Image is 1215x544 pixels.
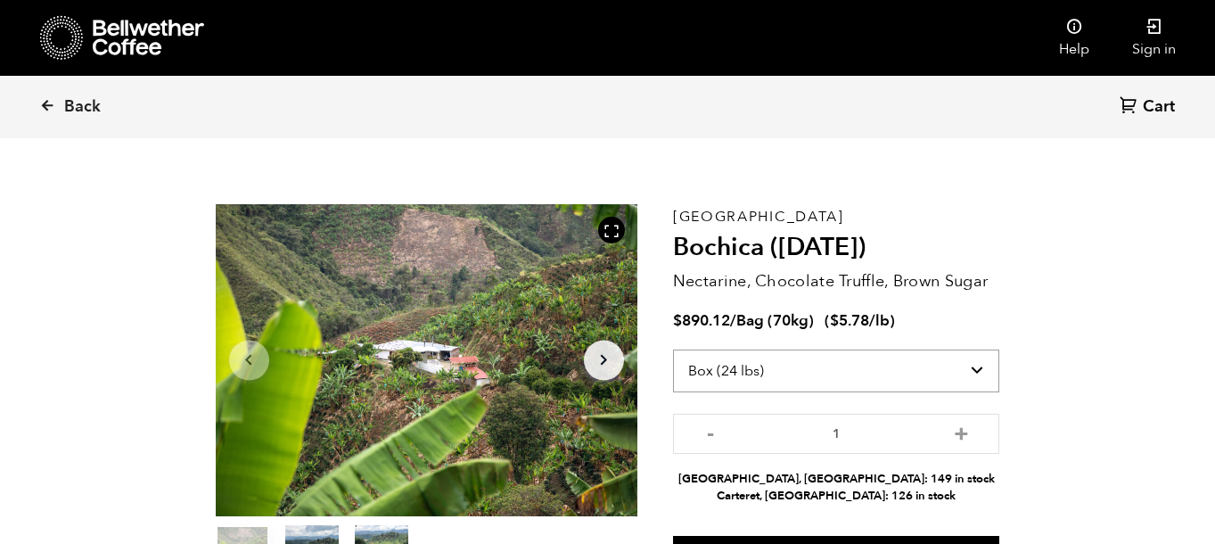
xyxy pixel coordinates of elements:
span: Back [64,96,101,118]
span: ( ) [825,310,895,331]
span: / [730,310,736,331]
span: Bag (70kg) [736,310,814,331]
button: - [700,423,722,441]
span: /lb [869,310,890,331]
span: $ [673,310,682,331]
li: [GEOGRAPHIC_DATA], [GEOGRAPHIC_DATA]: 149 in stock [673,471,1000,488]
bdi: 5.78 [830,310,869,331]
button: + [950,423,973,441]
p: Nectarine, Chocolate Truffle, Brown Sugar [673,269,1000,293]
span: $ [830,310,839,331]
a: Cart [1120,95,1179,120]
h2: Bochica ([DATE]) [673,233,1000,263]
span: Cart [1143,96,1175,118]
li: Carteret, [GEOGRAPHIC_DATA]: 126 in stock [673,488,1000,505]
bdi: 890.12 [673,310,730,331]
